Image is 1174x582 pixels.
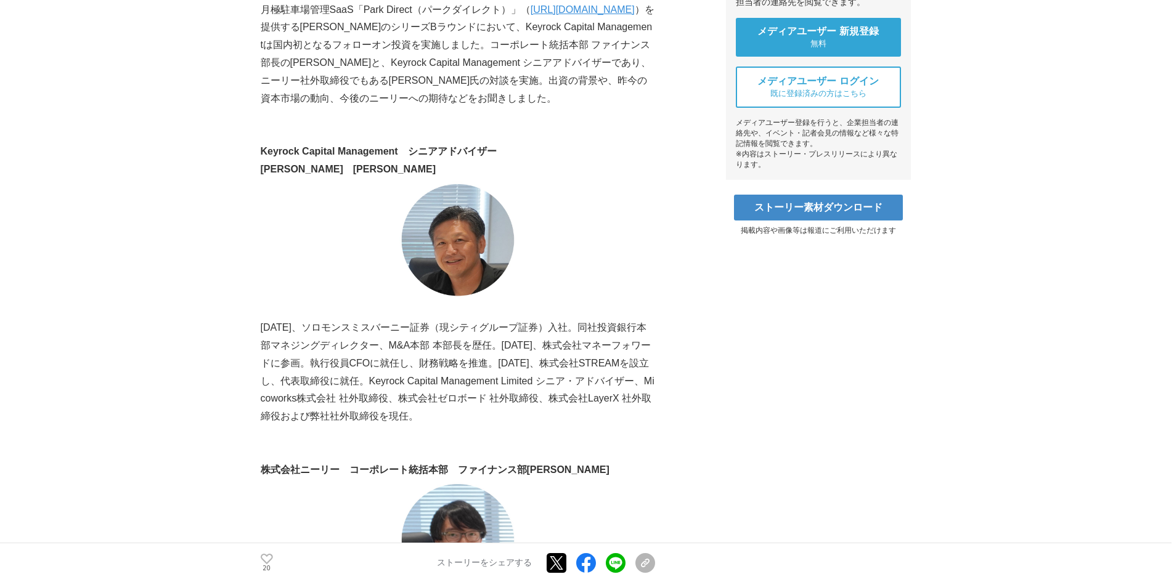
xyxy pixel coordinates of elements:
[734,195,903,220] a: ストーリー素材ダウンロード
[261,146,497,156] strong: Keyrock Capital Management シニアアドバイザー
[261,164,436,174] strong: [PERSON_NAME] [PERSON_NAME]
[810,38,826,49] span: 無料
[531,4,635,15] a: [URL][DOMAIN_NAME]
[757,75,879,88] span: メディアユーザー ログイン
[736,118,901,170] div: メディアユーザー登録を行うと、企業担当者の連絡先や、イベント・記者会見の情報など様々な特記情報を閲覧できます。 ※内容はストーリー・プレスリリースにより異なります。
[726,225,911,236] p: 掲載内容や画像等は報道にご利用いただけます
[261,565,273,572] p: 20
[736,18,901,57] a: メディアユーザー 新規登録 無料
[736,67,901,108] a: メディアユーザー ログイン 既に登録済みの方はこちら
[437,557,532,568] p: ストーリーをシェアする
[757,25,879,38] span: メディアユーザー 新規登録
[261,319,655,426] p: [DATE]、ソロモンスミスバーニー証券（現シティグループ証券）入社。同社投資銀行本部マネジングディレクター、M&A本部 本部長を歴任。[DATE]、株式会社マネーフォワードに参画。執行役員CF...
[261,464,609,475] strong: 株式会社ニーリー コーポレート統括本部 ファイナンス部[PERSON_NAME]
[340,179,576,302] img: thumbnail_65d90fe0-8144-11ef-a520-2b7fdd8e08d2.png
[770,88,866,99] span: 既に登録済みの方はこちら
[261,1,655,108] p: 月極駐車場管理SaaS「Park Direct（パークダイレクト）」（ ）を提供する[PERSON_NAME]のシリーズBラウンドにおいて、Keyrock Capital Managementは...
